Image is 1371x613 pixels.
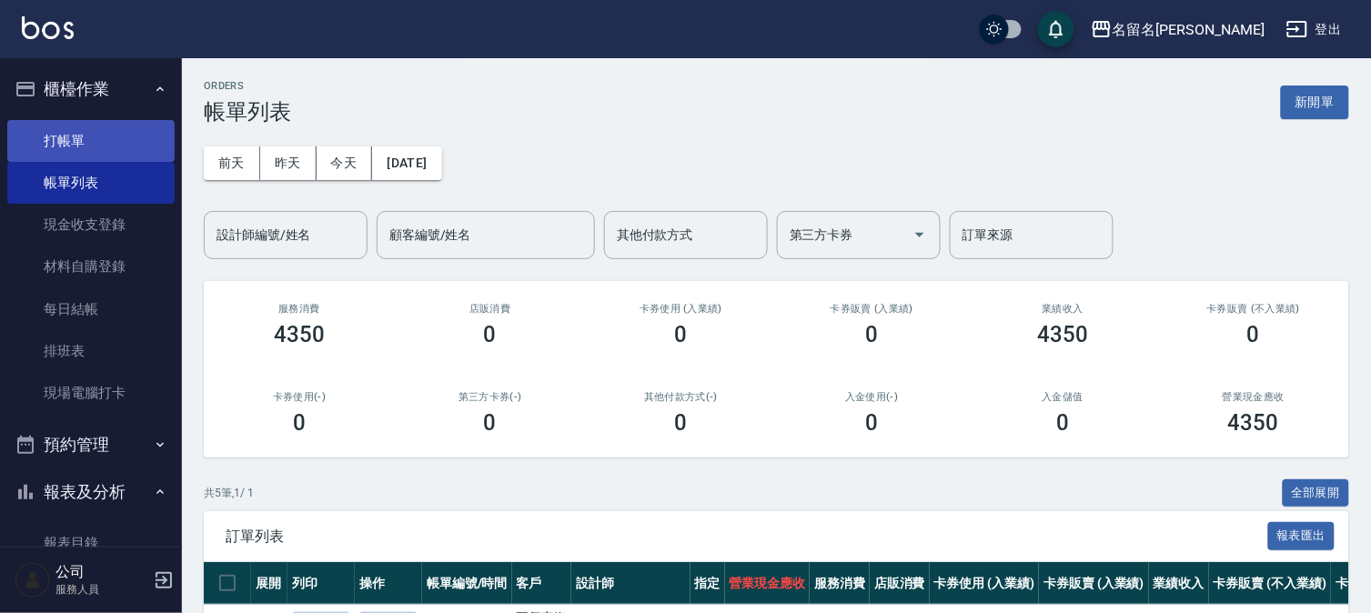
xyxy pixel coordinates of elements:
button: 登出 [1279,13,1349,46]
h2: 其他付款方式(-) [608,391,755,403]
a: 材料自購登錄 [7,246,175,287]
h3: 0 [484,322,497,347]
th: 列印 [287,562,355,605]
h2: 入金使用(-) [798,391,945,403]
h3: 4350 [274,322,325,347]
h3: 服務消費 [226,303,373,315]
th: 營業現金應收 [725,562,811,605]
h3: 4350 [1037,322,1088,347]
button: 前天 [204,146,260,180]
th: 帳單編號/時間 [422,562,512,605]
h3: 0 [675,322,688,347]
h2: 卡券販賣 (入業績) [798,303,945,315]
a: 帳單列表 [7,162,175,204]
h3: 0 [1056,410,1069,436]
button: 報表及分析 [7,468,175,516]
h2: 第三方卡券(-) [417,391,564,403]
p: 共 5 筆, 1 / 1 [204,485,254,501]
a: 打帳單 [7,120,175,162]
h2: 卡券使用(-) [226,391,373,403]
a: 報表匯出 [1268,527,1336,544]
span: 訂單列表 [226,528,1268,546]
th: 業績收入 [1149,562,1209,605]
button: [DATE] [372,146,441,180]
h2: 卡券使用 (入業績) [608,303,755,315]
button: 新開單 [1281,85,1349,119]
th: 操作 [355,562,422,605]
th: 卡券使用 (入業績) [930,562,1040,605]
img: Logo [22,16,74,39]
a: 報表目錄 [7,522,175,564]
h3: 0 [293,410,306,436]
th: 卡券販賣 (不入業績) [1209,562,1331,605]
h3: 4350 [1228,410,1279,436]
a: 排班表 [7,330,175,372]
button: 報表匯出 [1268,522,1336,550]
button: 今天 [317,146,373,180]
button: 櫃檯作業 [7,65,175,113]
h5: 公司 [55,563,148,581]
th: 服務消費 [810,562,870,605]
button: 預約管理 [7,421,175,468]
th: 展開 [251,562,287,605]
h2: 入金儲值 [989,391,1136,403]
a: 現場電腦打卡 [7,372,175,414]
h2: 營業現金應收 [1180,391,1327,403]
h2: 業績收入 [989,303,1136,315]
div: 名留名[PERSON_NAME] [1113,18,1265,41]
button: 全部展開 [1283,479,1350,507]
p: 服務人員 [55,581,148,598]
h2: 卡券販賣 (不入業績) [1180,303,1327,315]
th: 設計師 [571,562,690,605]
a: 每日結帳 [7,288,175,330]
h3: 0 [484,410,497,436]
h2: 店販消費 [417,303,564,315]
button: 名留名[PERSON_NAME] [1084,11,1272,48]
img: Person [15,562,51,598]
a: 現金收支登錄 [7,204,175,246]
h3: 0 [675,410,688,436]
h2: ORDERS [204,80,291,92]
th: 指定 [691,562,725,605]
a: 新開單 [1281,93,1349,110]
button: Open [905,220,934,249]
button: save [1038,11,1074,47]
h3: 0 [865,322,878,347]
th: 卡券販賣 (入業績) [1039,562,1149,605]
h3: 帳單列表 [204,99,291,125]
h3: 0 [865,410,878,436]
button: 昨天 [260,146,317,180]
th: 店販消費 [870,562,930,605]
th: 客戶 [512,562,572,605]
h3: 0 [1247,322,1260,347]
